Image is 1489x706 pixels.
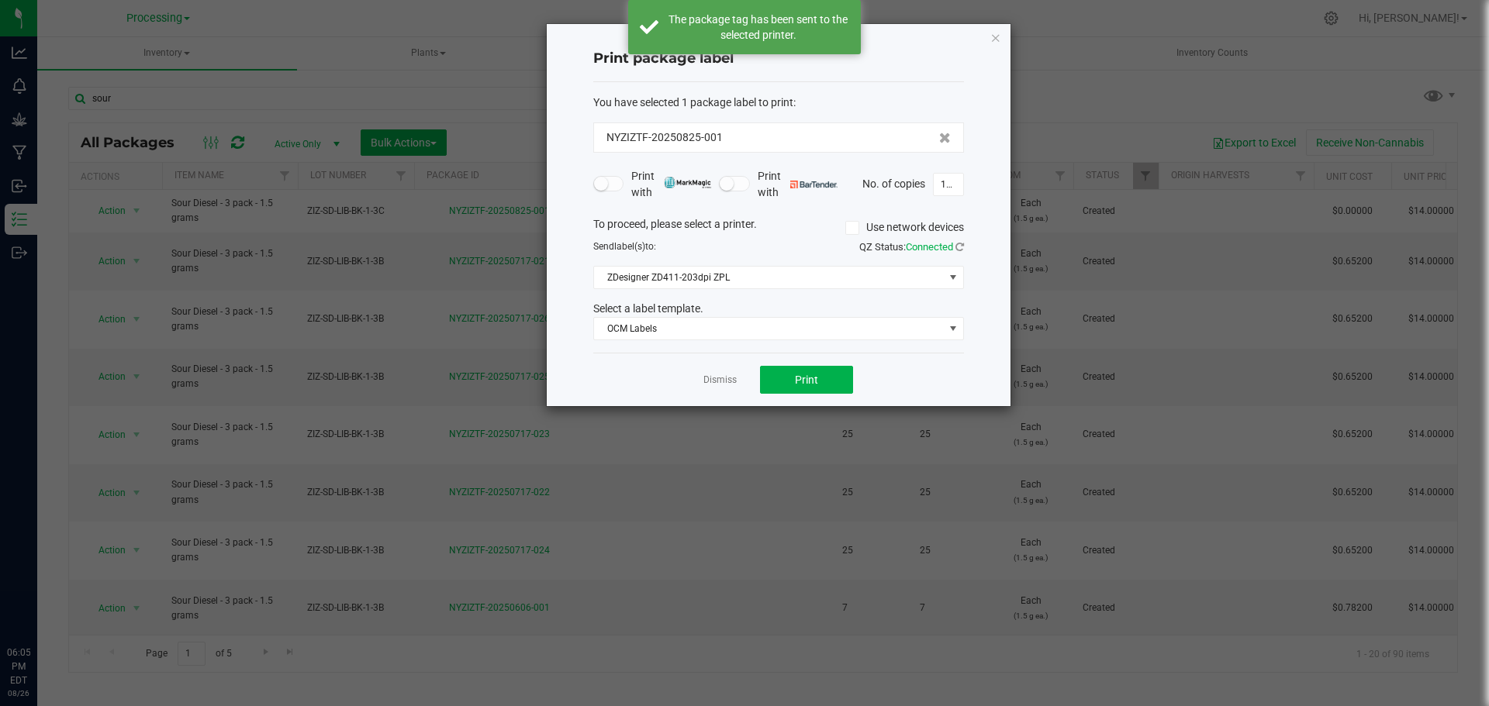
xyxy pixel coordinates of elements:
div: Select a label template. [582,301,976,317]
iframe: Resource center [16,582,62,629]
img: mark_magic_cybra.png [664,177,711,188]
label: Use network devices [845,219,964,236]
span: OCM Labels [594,318,944,339]
span: Send to: [593,241,656,252]
div: To proceed, please select a printer. [582,216,976,239]
span: Print [795,374,818,386]
span: NYZIZTF-20250825-001 [606,129,723,146]
span: label(s) [614,241,645,252]
span: No. of copies [862,177,925,189]
button: Print [760,366,853,394]
span: Connected [906,241,953,253]
div: : [593,95,964,111]
h4: Print package label [593,49,964,69]
span: Print with [758,168,838,201]
a: Dismiss [703,374,737,387]
img: bartender.png [790,181,838,188]
span: Print with [631,168,711,201]
span: You have selected 1 package label to print [593,96,793,108]
span: QZ Status: [859,241,964,253]
div: The package tag has been sent to the selected printer. [667,12,849,43]
span: ZDesigner ZD411-203dpi ZPL [594,267,944,288]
